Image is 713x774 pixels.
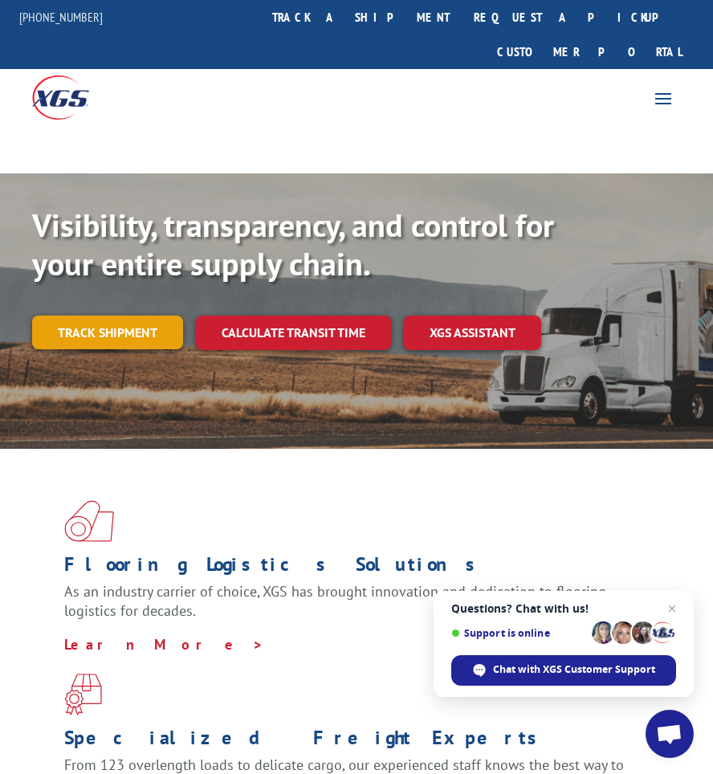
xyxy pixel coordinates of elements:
h1: Specialized Freight Experts [64,728,637,756]
h1: Flooring Logistics Solutions [64,555,637,582]
a: Learn More > [64,635,264,654]
a: XGS ASSISTANT [404,316,541,350]
span: Questions? Chat with us! [451,602,676,615]
span: Chat with XGS Customer Support [493,662,655,677]
img: xgs-icon-total-supply-chain-intelligence-red [64,500,114,542]
div: Chat with XGS Customer Support [451,655,676,686]
a: Track shipment [32,316,183,349]
img: xgs-icon-focused-on-flooring-red [64,674,102,715]
a: Calculate transit time [196,316,391,350]
span: Support is online [451,627,586,639]
span: As an industry carrier of choice, XGS has brought innovation and dedication to flooring logistics... [64,582,606,620]
div: Open chat [646,710,694,758]
a: [PHONE_NUMBER] [19,9,103,25]
b: Visibility, transparency, and control for your entire supply chain. [32,204,554,284]
span: Close chat [662,599,682,618]
a: Customer Portal [485,35,694,69]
